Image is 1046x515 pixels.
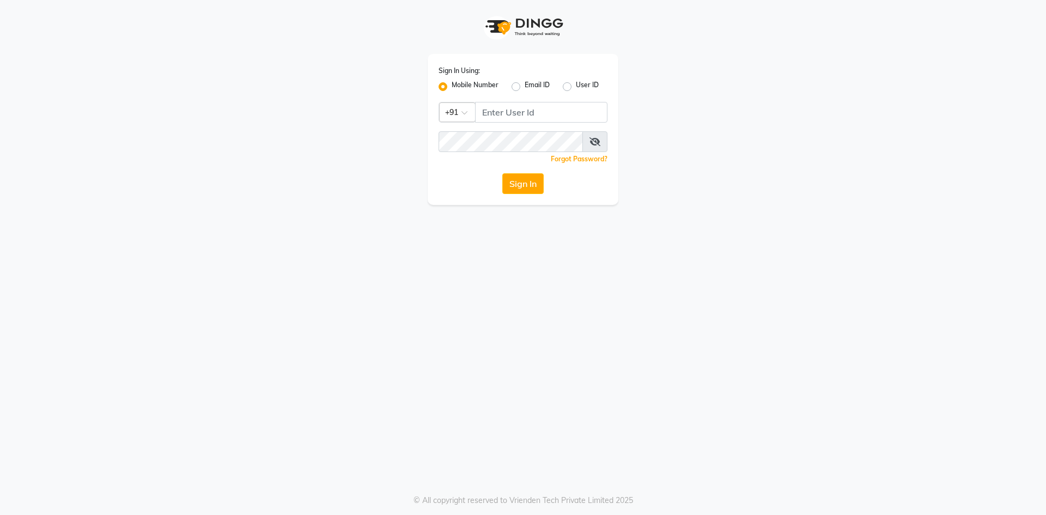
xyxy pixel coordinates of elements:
input: Username [439,131,583,152]
a: Forgot Password? [551,155,607,163]
label: Email ID [525,80,550,93]
label: Sign In Using: [439,66,480,76]
button: Sign In [502,173,544,194]
label: User ID [576,80,599,93]
label: Mobile Number [452,80,498,93]
input: Username [475,102,607,123]
img: logo1.svg [479,11,567,43]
